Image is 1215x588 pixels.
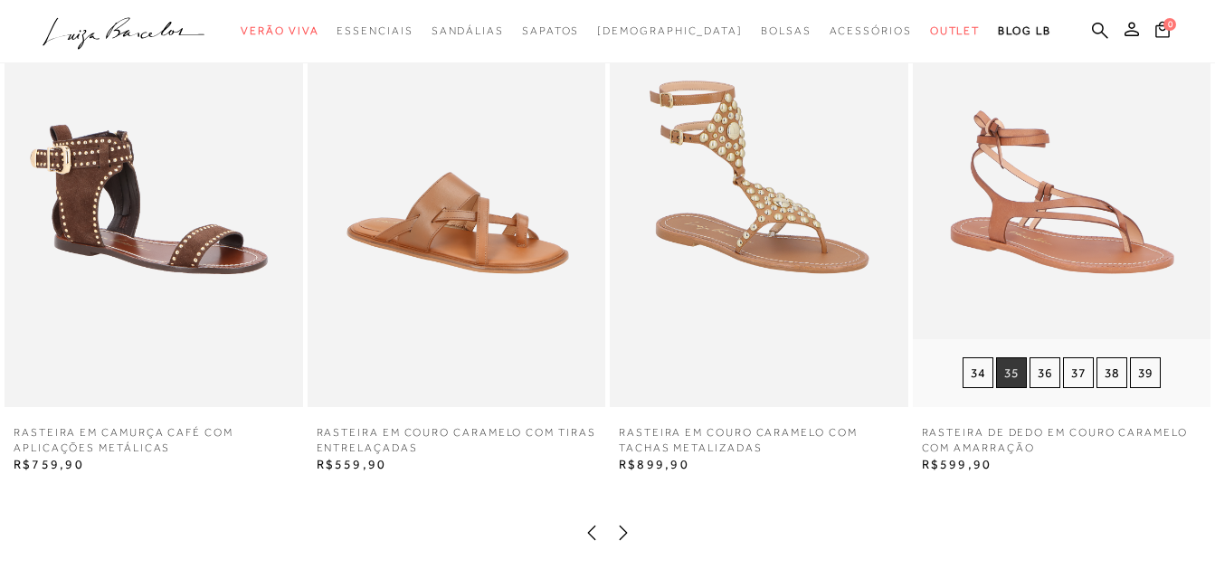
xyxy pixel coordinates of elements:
[761,24,812,37] span: Bolsas
[317,457,387,471] span: R$559,90
[930,14,981,48] a: noSubCategoriesText
[522,14,579,48] a: noSubCategoriesText
[1130,357,1161,388] button: 39
[998,24,1050,37] span: BLOG LB
[1030,357,1060,388] button: 36
[14,457,84,471] span: R$759,90
[522,24,579,37] span: Sapatos
[432,14,504,48] a: noSubCategoriesText
[830,24,912,37] span: Acessórios
[996,357,1027,388] button: 35
[830,14,912,48] a: noSubCategoriesText
[1163,18,1176,31] span: 0
[241,24,318,37] span: Verão Viva
[1063,357,1094,388] button: 37
[1096,357,1127,388] button: 38
[308,425,606,456] a: RASTEIRA EM COURO CARAMELO COM TIRAS ENTRELAÇADAS
[597,24,743,37] span: [DEMOGRAPHIC_DATA]
[913,425,1211,456] a: RASTEIRA DE DEDO EM COURO CARAMELO COM AMARRAÇÃO
[930,24,981,37] span: Outlet
[241,14,318,48] a: noSubCategoriesText
[610,425,908,456] a: RASTEIRA EM COURO CARAMELO COM TACHAS METALIZADAS
[337,14,413,48] a: noSubCategoriesText
[1150,20,1175,44] button: 0
[619,457,689,471] span: R$899,90
[5,425,303,456] a: RASTEIRA EM CAMURÇA CAFÉ COM APLICAÇÕES METÁLICAS
[998,14,1050,48] a: BLOG LB
[597,14,743,48] a: noSubCategoriesText
[922,457,992,471] span: R$599,90
[963,357,993,388] button: 34
[432,24,504,37] span: Sandálias
[761,14,812,48] a: noSubCategoriesText
[337,24,413,37] span: Essenciais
